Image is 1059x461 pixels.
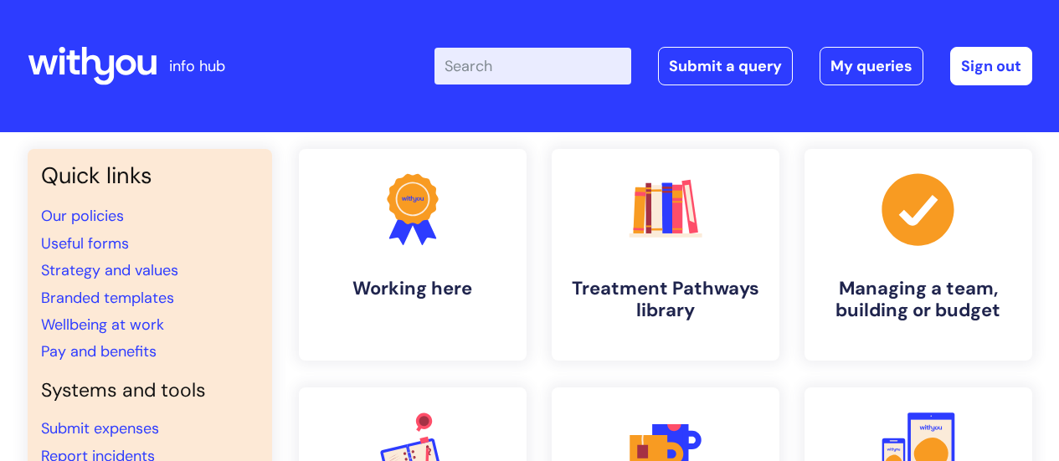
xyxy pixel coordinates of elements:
h4: Working here [312,278,513,300]
h4: Managing a team, building or budget [818,278,1019,322]
p: info hub [169,53,225,79]
a: Wellbeing at work [41,315,164,335]
a: Useful forms [41,233,129,254]
a: Submit a query [658,47,793,85]
a: Sign out [950,47,1032,85]
a: Managing a team, building or budget [805,149,1032,361]
a: Working here [299,149,527,361]
a: Our policies [41,206,124,226]
h4: Treatment Pathways library [565,278,766,322]
input: Search [434,48,631,85]
h4: Systems and tools [41,379,259,402]
a: My queries [820,47,923,85]
a: Submit expenses [41,418,159,438]
a: Branded templates [41,288,174,308]
a: Pay and benefits [41,341,157,361]
a: Treatment Pathways library [552,149,779,361]
a: Strategy and values [41,260,178,280]
h3: Quick links [41,162,259,189]
div: | - [434,47,1032,85]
